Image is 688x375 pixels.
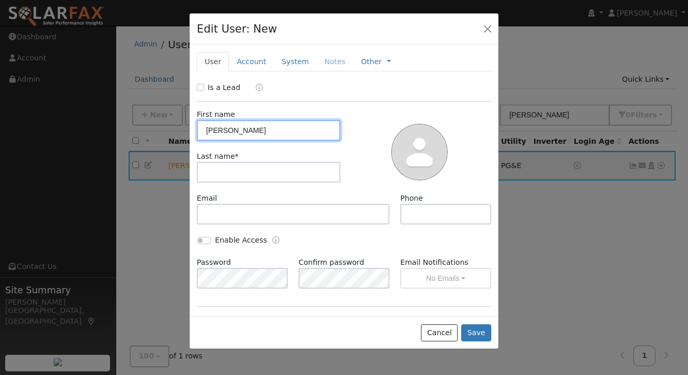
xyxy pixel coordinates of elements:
button: Save [461,324,491,342]
span: Required [235,152,239,160]
a: Other [361,56,382,67]
label: Email [197,193,217,204]
label: Last name [197,151,239,162]
a: User [197,52,229,71]
a: Account [229,52,274,71]
label: Phone [400,193,423,204]
a: Enable Access [272,235,279,247]
label: First name [197,109,235,120]
label: Confirm password [299,257,364,268]
label: Password [197,257,231,268]
label: Enable Access [215,235,267,246]
label: Email Notifications [400,257,491,268]
a: System [274,52,317,71]
h4: Edit User: New [197,21,277,37]
a: Lead [248,82,263,94]
button: Cancel [421,324,458,342]
label: Access Expiration [299,314,363,325]
label: Trial Expiration [197,314,251,325]
input: Is a Lead [197,84,204,91]
label: Is a Lead [208,82,240,93]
